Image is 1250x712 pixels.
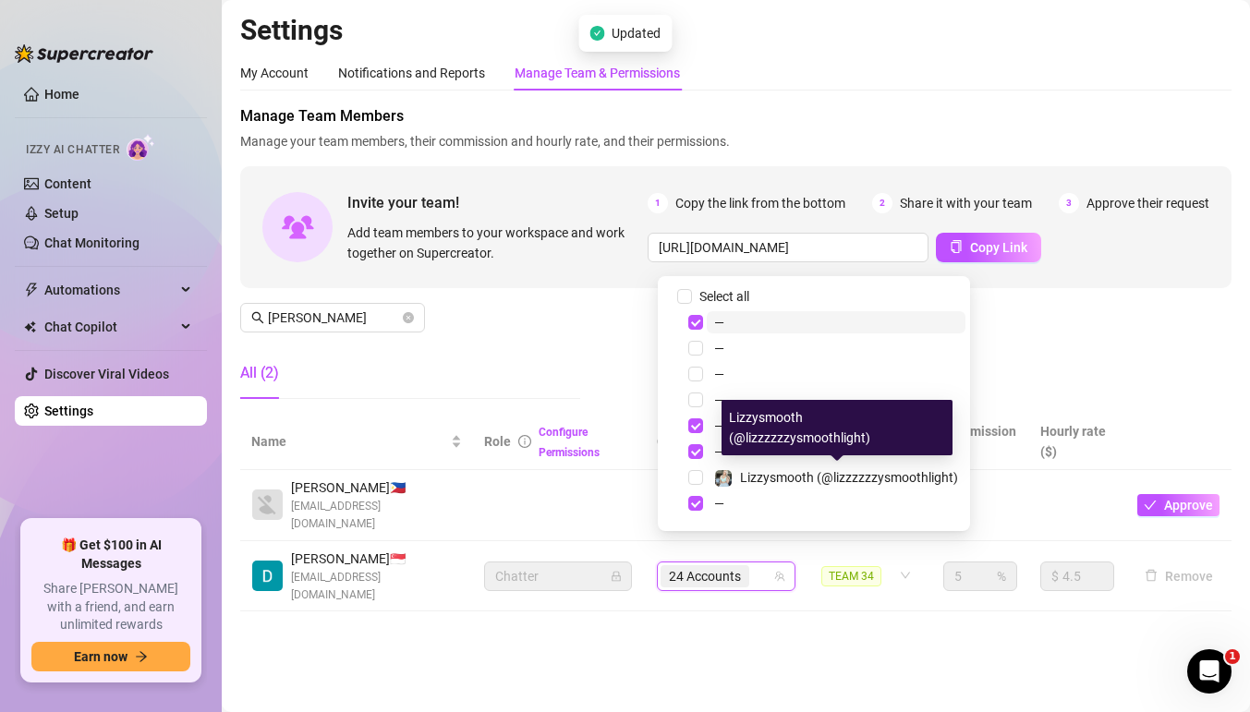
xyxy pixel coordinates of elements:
[936,233,1041,262] button: Copy Link
[1029,414,1126,470] th: Hourly rate ($)
[291,498,462,533] span: [EMAIL_ADDRESS][DOMAIN_NAME]
[688,367,703,381] span: Select tree node
[539,426,600,459] a: Configure Permissions
[515,63,680,83] div: Manage Team & Permissions
[268,308,399,328] input: Search members
[1086,193,1209,213] span: Approve their request
[657,431,779,452] span: Creator accounts
[611,571,622,582] span: lock
[821,566,881,586] span: TEAM 34
[669,566,741,586] span: 24 Accounts
[688,392,703,407] span: Select tree node
[74,649,127,664] span: Earn now
[714,315,724,330] span: —
[252,489,283,520] img: Danilo Camara
[970,240,1027,255] span: Copy Link
[291,569,462,604] span: [EMAIL_ADDRESS][DOMAIN_NAME]
[44,235,140,250] a: Chat Monitoring
[15,44,153,63] img: logo-BBDzfeDw.svg
[240,105,1232,127] span: Manage Team Members
[127,134,155,161] img: AI Chatter
[252,561,283,591] img: Danilo Jr. Cuizon
[612,23,661,43] span: Updated
[347,223,640,263] span: Add team members to your workspace and work together on Supercreator.
[291,477,462,498] span: [PERSON_NAME] 🇵🇭
[688,341,703,356] span: Select tree node
[338,63,485,83] div: Notifications and Reports
[24,283,39,297] span: thunderbolt
[692,286,757,307] span: Select all
[495,562,621,590] span: Chatter
[714,444,724,459] span: —
[251,431,447,452] span: Name
[872,193,892,213] span: 2
[715,470,732,487] img: Lizzysmooth (@lizzzzzzysmoothlight)
[135,650,148,663] span: arrow-right
[1059,193,1079,213] span: 3
[291,549,462,569] span: [PERSON_NAME] 🇸🇬
[1187,649,1232,694] iframe: Intercom live chat
[675,193,845,213] span: Copy the link from the bottom
[714,392,724,407] span: —
[518,435,531,448] span: info-circle
[900,193,1032,213] span: Share it with your team
[714,418,724,433] span: —
[240,131,1232,151] span: Manage your team members, their commission and hourly rate, and their permissions.
[240,362,279,384] div: All (2)
[240,63,309,83] div: My Account
[44,275,176,305] span: Automations
[1137,494,1220,516] button: Approve
[1137,565,1220,587] button: Remove
[347,191,648,214] span: Invite your team!
[31,580,190,634] span: Share [PERSON_NAME] with a friend, and earn unlimited rewards
[31,642,190,671] button: Earn nowarrow-right
[688,470,703,485] span: Select tree node
[774,571,785,582] span: team
[714,341,724,356] span: —
[1225,649,1240,664] span: 1
[714,496,724,511] span: —
[688,315,703,330] span: Select tree node
[44,404,93,418] a: Settings
[403,312,414,323] button: close-circle
[1144,499,1157,512] span: check
[44,206,79,221] a: Setup
[24,320,36,333] img: Chat Copilot
[31,537,190,573] span: 🎁 Get $100 in AI Messages
[648,193,668,213] span: 1
[714,367,724,381] span: —
[740,470,958,485] span: Lizzysmooth (@lizzzzzzysmoothlight)
[722,400,953,455] div: Lizzysmooth (@lizzzzzzysmoothlight)
[251,311,264,324] span: search
[1164,498,1213,513] span: Approve
[44,176,91,191] a: Content
[26,141,119,159] span: Izzy AI Chatter
[950,240,963,253] span: copy
[44,87,79,102] a: Home
[484,434,511,449] span: Role
[688,418,703,433] span: Select tree node
[44,312,176,342] span: Chat Copilot
[240,13,1232,48] h2: Settings
[688,444,703,459] span: Select tree node
[240,414,473,470] th: Name
[932,414,1029,470] th: Commission (%)
[44,367,169,381] a: Discover Viral Videos
[661,565,749,587] span: 24 Accounts
[589,26,604,41] span: check-circle
[688,496,703,511] span: Select tree node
